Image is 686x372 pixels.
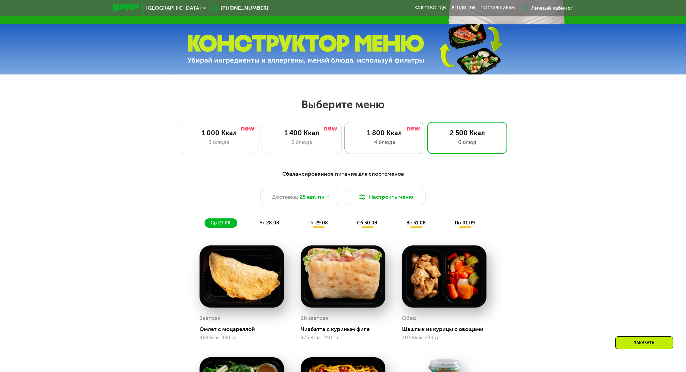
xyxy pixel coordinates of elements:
a: Качество еды [414,5,446,11]
div: 3 блюда [186,138,252,146]
span: чт 28.08 [260,220,279,226]
div: 468 Ккал, 150 гр [200,335,284,341]
div: Личный кабинет [531,4,573,12]
div: 4 блюда [351,138,417,146]
div: 6 блюд [434,138,500,146]
span: 25 авг, пн [300,193,325,201]
span: сб 30.08 [357,220,377,226]
div: Шашлык из курицы с овощами [402,326,492,333]
span: ср 27.08 [211,220,231,226]
div: 475 Ккал, 240 гр [301,335,385,341]
span: пт 29.08 [308,220,328,226]
span: пн 01.09 [455,220,475,226]
div: Чиабатта с куриным филе [301,326,390,333]
div: 1 400 Ккал [269,129,335,137]
div: 2й завтрак [301,313,329,323]
span: вс 31.08 [406,220,426,226]
div: Сбалансированное питание для спортсменов [145,170,541,178]
span: Доставка: [272,193,298,201]
div: Завтрак [200,313,221,323]
a: [PHONE_NUMBER] [210,4,268,12]
h2: Выберите меню [21,98,665,111]
div: Заказать [615,336,673,349]
span: [GEOGRAPHIC_DATA] [146,5,201,11]
div: 3 блюда [269,138,335,146]
div: 2 500 Ккал [434,129,500,137]
button: Настроить меню [346,189,426,205]
a: Вендинги [452,5,475,11]
div: 1 800 Ккал [351,129,417,137]
div: Омлет с моцареллой [200,326,289,333]
div: Обед [402,313,416,323]
div: поставщикам [480,5,515,11]
div: 1 000 Ккал [186,129,252,137]
div: 403 Ккал, 230 гр [402,335,486,341]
